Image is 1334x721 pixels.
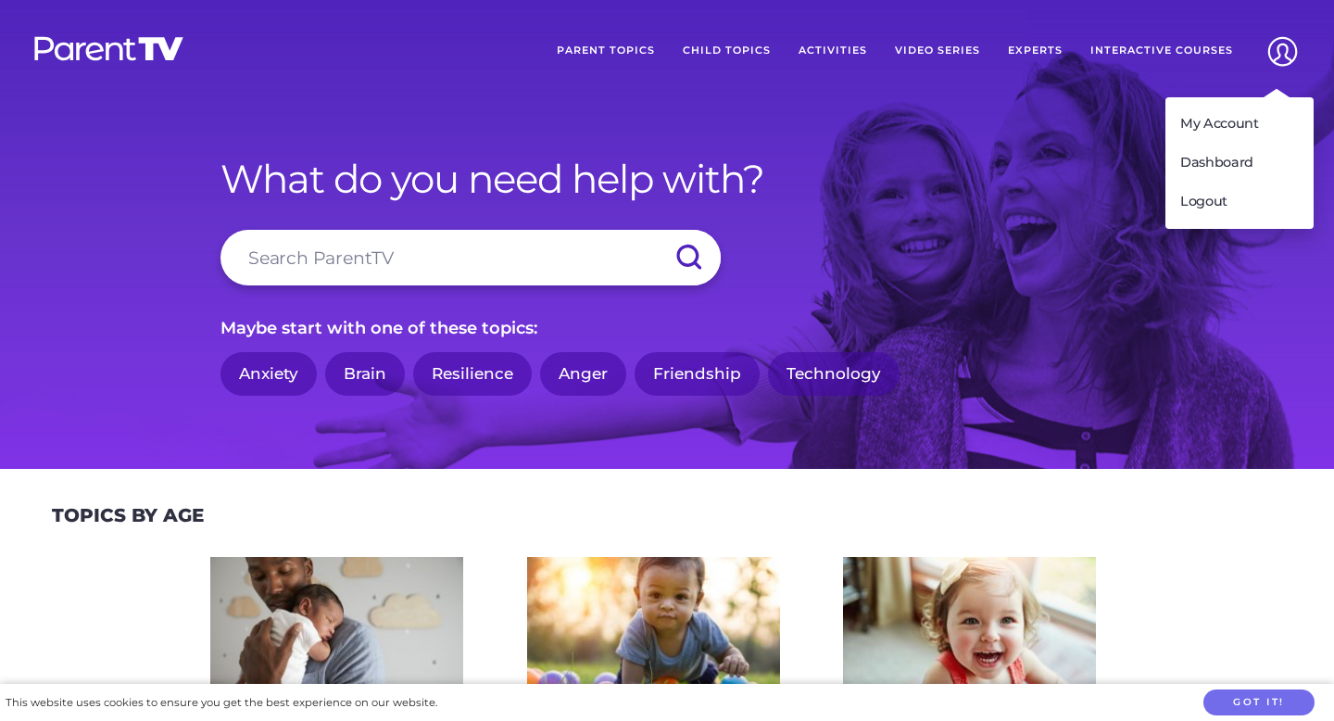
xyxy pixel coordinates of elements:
a: Interactive Courses [1076,28,1247,74]
a: Resilience [413,352,532,396]
a: Activities [785,28,881,74]
a: My Account [1165,105,1314,144]
img: AdobeStock_144860523-275x160.jpeg [210,557,463,704]
p: Maybe start with one of these topics: [220,313,1114,343]
a: Technology [768,352,900,396]
a: Video Series [881,28,994,74]
a: Anxiety [220,352,317,396]
a: Friendship [635,352,760,396]
a: Brain [325,352,405,396]
a: Child Topics [669,28,785,74]
h2: Topics By Age [52,504,204,526]
input: Search ParentTV [220,230,721,285]
a: Experts [994,28,1076,74]
button: Got it! [1203,689,1315,716]
a: Anger [540,352,626,396]
a: Parent Topics [543,28,669,74]
img: iStock-678589610_super-275x160.jpg [843,557,1096,704]
input: Submit [656,230,721,285]
a: Logout [1165,183,1314,221]
img: parenttv-logo-white.4c85aaf.svg [32,35,185,62]
h1: What do you need help with? [220,156,1114,202]
img: Account [1259,28,1306,75]
a: Dashboard [1165,144,1314,183]
img: iStock-620709410-275x160.jpg [527,557,780,704]
div: This website uses cookies to ensure you get the best experience on our website. [6,693,437,713]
